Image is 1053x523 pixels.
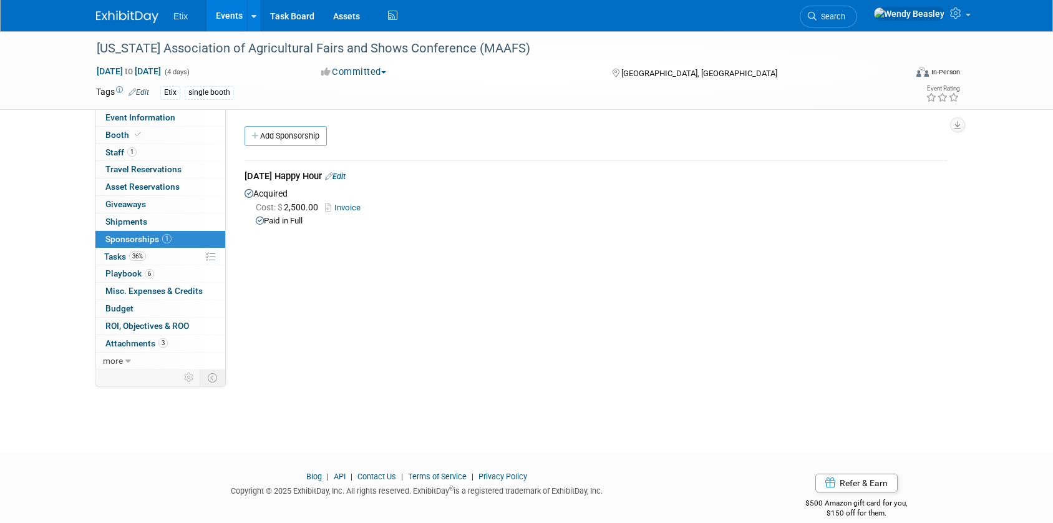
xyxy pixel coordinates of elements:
span: [DATE] [DATE] [96,66,162,77]
span: Playbook [105,268,154,278]
span: Event Information [105,112,175,122]
td: Personalize Event Tab Strip [178,369,200,386]
a: Staff1 [95,144,225,161]
div: Event Format [832,65,960,84]
a: Playbook6 [95,265,225,282]
div: [DATE] Happy Hour [245,170,948,185]
span: | [324,472,332,481]
div: [US_STATE] Association of Agricultural Fairs and Shows Conference (MAAFS) [92,37,886,60]
div: $150 off for them. [756,508,958,519]
a: Edit [129,88,149,97]
span: Travel Reservations [105,164,182,174]
a: Travel Reservations [95,161,225,178]
a: Blog [306,472,322,481]
img: ExhibitDay [96,11,158,23]
span: | [398,472,406,481]
span: 1 [127,147,137,157]
span: more [103,356,123,366]
a: Add Sponsorship [245,126,327,146]
span: Asset Reservations [105,182,180,192]
img: Wendy Beasley [873,7,945,21]
div: Etix [160,86,180,99]
span: 1 [162,234,172,243]
span: Giveaways [105,199,146,209]
span: Search [817,12,845,21]
a: Contact Us [357,472,396,481]
div: Acquired [245,185,948,227]
a: Edit [325,172,346,181]
div: In-Person [931,67,960,77]
a: Booth [95,127,225,144]
span: Etix [173,11,188,21]
span: Booth [105,130,143,140]
a: Refer & Earn [815,474,898,492]
div: Event Rating [926,86,959,92]
span: Attachments [105,338,168,348]
a: ROI, Objectives & ROO [95,318,225,335]
span: to [123,66,135,76]
span: Budget [105,303,133,313]
span: Staff [105,147,137,157]
a: Misc. Expenses & Credits [95,283,225,300]
span: Misc. Expenses & Credits [105,286,203,296]
span: 36% [129,252,146,261]
span: 6 [145,269,154,278]
a: more [95,353,225,369]
span: 2,500.00 [256,202,323,212]
div: $500 Amazon gift card for you, [756,490,958,519]
td: Toggle Event Tabs [200,369,226,386]
a: Terms of Service [408,472,467,481]
a: API [334,472,346,481]
a: Giveaways [95,196,225,213]
div: single booth [185,86,234,99]
span: | [468,472,477,481]
span: [GEOGRAPHIC_DATA], [GEOGRAPHIC_DATA] [621,69,777,78]
a: Shipments [95,213,225,230]
a: Search [800,6,857,27]
img: Format-Inperson.png [916,67,929,77]
a: Attachments3 [95,335,225,352]
span: Sponsorships [105,234,172,244]
span: Shipments [105,217,147,227]
span: ROI, Objectives & ROO [105,321,189,331]
a: Sponsorships1 [95,231,225,248]
a: Asset Reservations [95,178,225,195]
span: (4 days) [163,68,190,76]
div: Paid in Full [256,215,948,227]
span: Cost: $ [256,202,284,212]
td: Tags [96,86,149,100]
button: Committed [317,66,391,79]
a: Privacy Policy [478,472,527,481]
span: Tasks [104,252,146,261]
span: | [347,472,356,481]
a: Event Information [95,109,225,126]
div: Copyright © 2025 ExhibitDay, Inc. All rights reserved. ExhibitDay is a registered trademark of Ex... [96,482,737,497]
sup: ® [449,485,454,492]
span: 3 [158,338,168,348]
a: Tasks36% [95,248,225,265]
i: Booth reservation complete [135,131,141,138]
a: Invoice [325,203,366,212]
a: Budget [95,300,225,317]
